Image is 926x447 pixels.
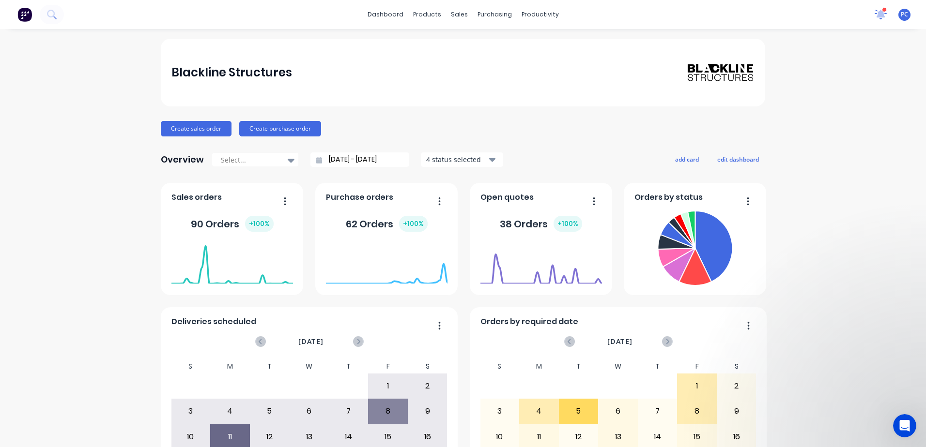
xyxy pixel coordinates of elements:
div: 9 [408,399,447,423]
div: sales [446,7,473,22]
button: Share it with us [20,178,174,197]
button: News [97,302,145,341]
div: 5 [559,399,598,423]
span: Home [13,326,35,333]
p: Hi [PERSON_NAME] [19,69,174,85]
span: Deliveries scheduled [171,316,256,328]
span: Messages [56,326,90,333]
div: 62 Orders [346,216,428,232]
div: Overview [161,150,204,169]
a: dashboard [363,7,408,22]
div: + 100 % [554,216,582,232]
span: PC [901,10,908,19]
div: 1 [369,374,407,398]
div: 2 [408,374,447,398]
div: products [408,7,446,22]
p: How can we help? [19,85,174,102]
span: Help [162,326,177,333]
div: Factory Weekly Updates - [DATE] [20,234,156,244]
div: We typically reply in under 10 minutes [20,133,162,143]
div: T [329,359,369,373]
img: Factory [17,7,32,22]
div: 3 [171,399,210,423]
div: S [480,359,520,373]
div: 1 [678,374,716,398]
div: W [598,359,638,373]
div: purchasing [473,7,517,22]
iframe: Intercom live chat [893,414,916,437]
div: T [559,359,599,373]
div: 6 [290,399,328,423]
h2: Have an idea or feature request? [20,164,174,174]
div: T [638,359,678,373]
div: F [677,359,717,373]
div: S [717,359,756,373]
div: 7 [329,399,368,423]
div: 5 [250,399,289,423]
div: Close [167,15,184,33]
div: productivity [517,7,564,22]
span: Purchase orders [326,192,393,203]
div: 9 [717,399,756,423]
span: Sales orders [171,192,222,203]
div: New feature [20,218,67,228]
button: Create purchase order [239,121,321,136]
div: 90 Orders [191,216,274,232]
img: logo [19,18,77,34]
div: Improvement [71,218,123,228]
div: S [408,359,448,373]
div: 6 [599,399,637,423]
span: Orders by status [634,192,703,203]
div: + 100 % [399,216,428,232]
div: + 100 % [245,216,274,232]
div: Hey, Factory pro there👋 [20,246,156,256]
div: New featureImprovementFactory Weekly Updates - [DATE]Hey, Factory pro there👋 [10,209,184,265]
button: Help [145,302,194,341]
button: add card [669,153,705,165]
div: 4 [520,399,558,423]
div: 7 [638,399,677,423]
div: T [250,359,290,373]
img: Blackline Structures [687,63,755,82]
div: Send us a message [20,122,162,133]
div: 3 [480,399,519,423]
div: S [171,359,211,373]
div: M [519,359,559,373]
div: 8 [369,399,407,423]
button: Messages [48,302,97,341]
button: 4 status selected [421,152,503,167]
div: 38 Orders [500,216,582,232]
div: M [210,359,250,373]
h2: Factory Feature Walkthroughs [20,278,174,288]
button: Create sales order [161,121,231,136]
div: 2 [717,374,756,398]
span: Open quotes [480,192,534,203]
div: 8 [678,399,716,423]
div: F [368,359,408,373]
div: Blackline Structures [171,63,292,82]
div: 4 [211,399,249,423]
div: W [289,359,329,373]
span: News [112,326,130,333]
span: [DATE] [607,336,633,347]
button: edit dashboard [711,153,765,165]
div: 4 status selected [426,154,487,164]
span: [DATE] [298,336,324,347]
div: Send us a messageWe typically reply in under 10 minutes [10,114,184,151]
